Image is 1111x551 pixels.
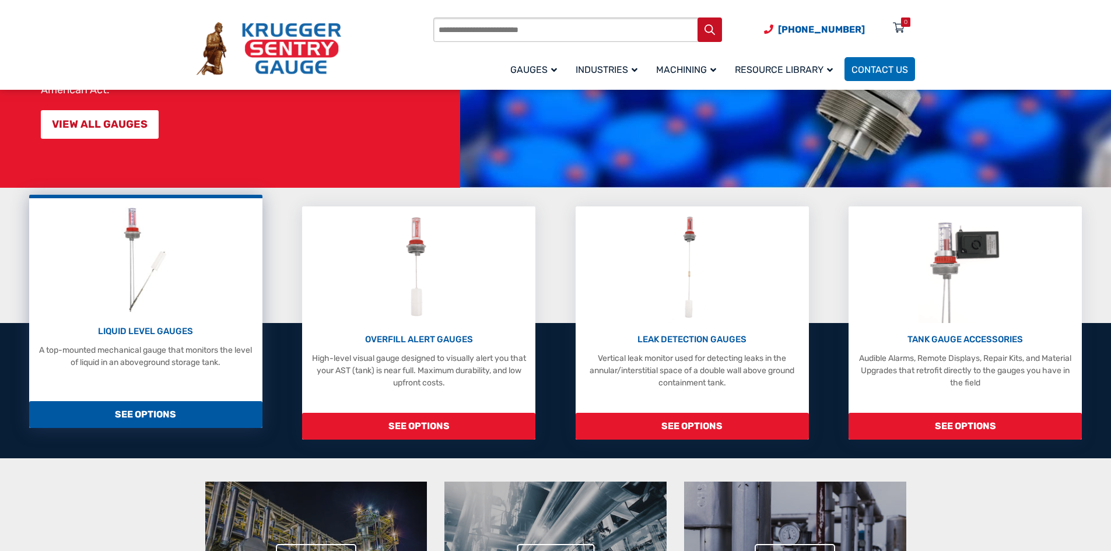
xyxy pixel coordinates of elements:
img: Leak Detection Gauges [669,212,715,323]
span: Gauges [510,64,557,75]
span: SEE OPTIONS [302,413,535,440]
a: Liquid Level Gauges LIQUID LEVEL GAUGES A top-mounted mechanical gauge that monitors the level of... [29,195,262,428]
a: Machining [649,55,728,83]
a: Phone Number (920) 434-8860 [764,22,865,37]
a: Tank Gauge Accessories TANK GAUGE ACCESSORIES Audible Alarms, Remote Displays, Repair Kits, and M... [849,206,1082,440]
a: Gauges [503,55,569,83]
span: Contact Us [851,64,908,75]
p: LEAK DETECTION GAUGES [581,333,803,346]
img: Liquid Level Gauges [114,204,176,315]
p: At Krueger Sentry Gauge, for over 75 years we have manufactured over three million liquid-level g... [41,26,454,96]
a: VIEW ALL GAUGES [41,110,159,139]
a: Industries [569,55,649,83]
span: SEE OPTIONS [849,413,1082,440]
p: OVERFILL ALERT GAUGES [308,333,530,346]
span: SEE OPTIONS [576,413,809,440]
p: High-level visual gauge designed to visually alert you that your AST (tank) is near full. Maximum... [308,352,530,389]
p: TANK GAUGE ACCESSORIES [854,333,1076,346]
img: Krueger Sentry Gauge [197,22,341,76]
span: Machining [656,64,716,75]
a: Overfill Alert Gauges OVERFILL ALERT GAUGES High-level visual gauge designed to visually alert yo... [302,206,535,440]
span: [PHONE_NUMBER] [778,24,865,35]
span: Resource Library [735,64,833,75]
span: SEE OPTIONS [29,401,262,428]
p: LIQUID LEVEL GAUGES [35,325,257,338]
div: 0 [904,17,907,27]
img: Overfill Alert Gauges [393,212,445,323]
a: Contact Us [844,57,915,81]
a: Resource Library [728,55,844,83]
img: Tank Gauge Accessories [919,212,1012,323]
a: Leak Detection Gauges LEAK DETECTION GAUGES Vertical leak monitor used for detecting leaks in the... [576,206,809,440]
p: A top-mounted mechanical gauge that monitors the level of liquid in an aboveground storage tank. [35,344,257,368]
span: Industries [576,64,637,75]
p: Vertical leak monitor used for detecting leaks in the annular/interstitial space of a double wall... [581,352,803,389]
p: Audible Alarms, Remote Displays, Repair Kits, and Material Upgrades that retrofit directly to the... [854,352,1076,389]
